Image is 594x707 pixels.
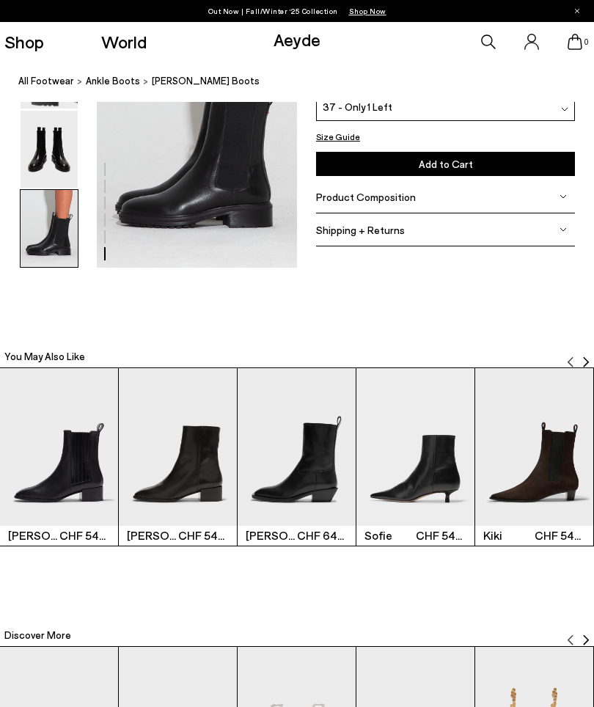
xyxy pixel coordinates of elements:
a: Kiki CHF 545 CHF [475,368,593,545]
button: Next slide [580,623,592,645]
a: Shop [4,33,44,51]
span: Sofie [364,527,415,544]
nav: breadcrumb [18,62,594,102]
img: svg%3E [561,106,568,114]
img: Jack Chelsea Boots - Image 5 [21,111,78,188]
img: Sofie Leather Ankle Boots [356,368,474,526]
img: Luis Leather Cowboy Ankle Boots [238,368,356,526]
span: 37 - Only 1 Left [323,99,392,114]
a: Aeyde [274,29,320,50]
img: svg%3E [580,634,592,646]
img: svg%3E [560,226,567,233]
button: Next slide [580,345,592,367]
span: CHF 545 CHF [416,528,466,543]
a: [PERSON_NAME] CHF 645 CHF [238,368,356,545]
span: [PERSON_NAME] [246,527,296,544]
span: CHF 545 CHF [178,528,229,543]
h2: You May Also Like [4,349,85,364]
a: 0 [568,34,582,50]
span: Add to Cart [419,158,473,171]
span: CHF 645 CHF [297,528,348,543]
a: Sofie CHF 545 CHF [356,368,474,545]
span: [PERSON_NAME] Boots [152,73,260,89]
h2: Discover More [4,628,71,642]
div: 4 / 12 [356,367,475,546]
span: Product Composition [316,191,416,203]
span: [PERSON_NAME] [8,527,59,544]
span: ankle boots [86,75,140,87]
div: 5 / 12 [475,367,594,546]
button: Previous slide [565,345,576,367]
a: All Footwear [18,73,74,89]
button: Add to Cart [316,153,575,177]
p: Out Now | Fall/Winter ‘25 Collection [208,4,386,18]
img: Jack Chelsea Boots - Image 6 [21,190,78,267]
a: [PERSON_NAME] CHF 545 CHF [119,368,237,545]
button: Size Guide [316,129,360,144]
a: ankle boots [86,73,140,89]
span: Kiki [483,527,534,544]
img: svg%3E [565,634,576,646]
span: 0 [582,38,590,46]
img: Kiki Suede Chelsea Boots [475,368,593,526]
span: CHF 545 CHF [535,528,585,543]
img: Lee Leather Ankle Boots [119,368,237,526]
img: svg%3E [565,356,576,367]
div: 2 / 12 [119,367,238,546]
span: Navigate to /collections/new-in [349,7,386,15]
button: Previous slide [565,623,576,645]
span: [PERSON_NAME] [127,527,177,544]
span: Shipping + Returns [316,224,405,236]
img: svg%3E [560,193,567,200]
a: World [101,33,147,51]
span: CHF 545 CHF [59,528,110,543]
div: 3 / 12 [238,367,356,546]
img: svg%3E [580,356,592,367]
